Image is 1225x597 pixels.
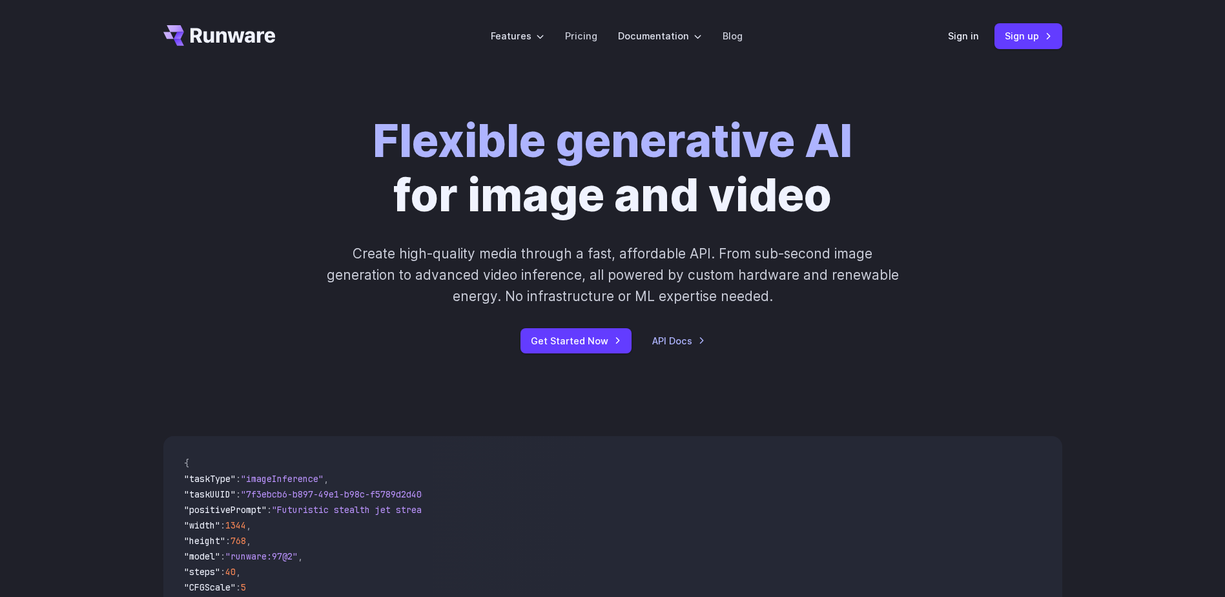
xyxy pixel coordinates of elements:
[241,581,246,593] span: 5
[231,535,246,547] span: 768
[236,566,241,578] span: ,
[220,566,225,578] span: :
[373,113,852,168] strong: Flexible generative AI
[652,333,705,348] a: API Docs
[298,550,303,562] span: ,
[325,243,900,308] p: Create high-quality media through a fast, affordable API. From sub-second image generation to adv...
[225,566,236,578] span: 40
[491,28,544,43] label: Features
[948,28,979,43] a: Sign in
[220,519,225,531] span: :
[236,581,241,593] span: :
[184,581,236,593] span: "CFGScale"
[225,550,298,562] span: "runware:97@2"
[225,519,246,531] span: 1344
[723,28,743,43] a: Blog
[184,457,189,469] span: {
[241,488,437,500] span: "7f3ebcb6-b897-49e1-b98c-f5789d2d40d7"
[184,488,236,500] span: "taskUUID"
[267,504,272,516] span: :
[163,25,276,46] a: Go to /
[324,473,329,485] span: ,
[220,550,225,562] span: :
[236,488,241,500] span: :
[184,566,220,578] span: "steps"
[272,504,742,516] span: "Futuristic stealth jet streaking through a neon-lit cityscape with glowing purple exhaust"
[236,473,241,485] span: :
[373,114,852,222] h1: for image and video
[225,535,231,547] span: :
[184,519,220,531] span: "width"
[618,28,702,43] label: Documentation
[246,535,251,547] span: ,
[184,535,225,547] span: "height"
[565,28,597,43] a: Pricing
[241,473,324,485] span: "imageInference"
[994,23,1062,48] a: Sign up
[184,550,220,562] span: "model"
[520,328,632,353] a: Get Started Now
[246,519,251,531] span: ,
[184,504,267,516] span: "positivePrompt"
[184,473,236,485] span: "taskType"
